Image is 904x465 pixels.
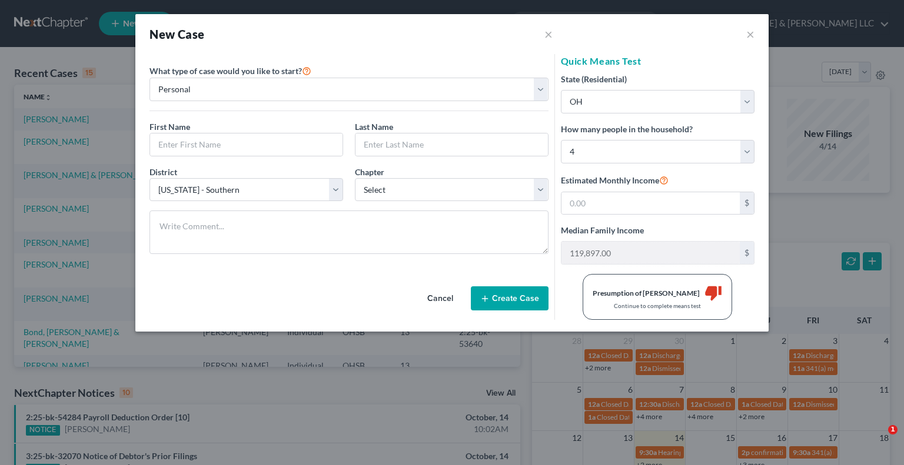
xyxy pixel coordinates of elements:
[593,302,722,310] div: Continue to complete means test
[149,122,190,132] span: First Name
[593,288,700,298] div: Presumption of [PERSON_NAME]
[149,63,311,78] label: What type of case would you like to start?
[544,26,553,42] button: ×
[149,167,177,177] span: District
[561,173,669,187] label: Estimated Monthly Income
[561,74,627,84] span: State (Residential)
[150,133,343,156] input: Enter First Name
[864,425,892,453] iframe: Intercom live chat
[704,284,722,302] i: thumb_down
[561,192,740,215] input: 0.00
[149,27,204,41] strong: New Case
[740,192,754,215] div: $
[561,54,755,68] h5: Quick Means Test
[355,167,384,177] span: Chapter
[740,242,754,264] div: $
[414,287,466,310] button: Cancel
[561,224,644,236] label: Median Family Income
[355,133,548,156] input: Enter Last Name
[561,242,740,264] input: 0.00
[355,122,393,132] span: Last Name
[561,123,693,135] label: How many people in the household?
[471,286,549,311] button: Create Case
[888,425,898,434] span: 1
[746,27,755,41] button: ×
